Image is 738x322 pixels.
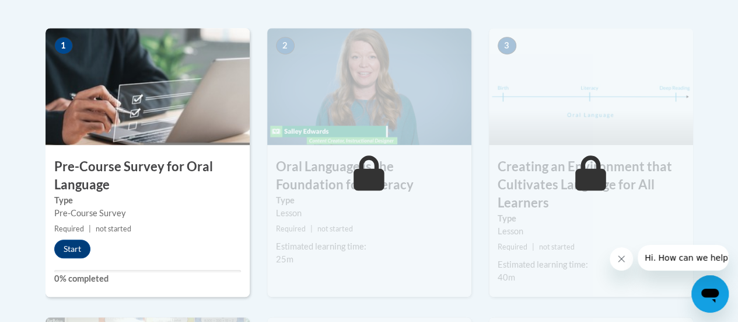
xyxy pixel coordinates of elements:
[310,224,313,233] span: |
[498,272,515,282] span: 40m
[54,37,73,54] span: 1
[539,243,575,251] span: not started
[96,224,131,233] span: not started
[276,224,306,233] span: Required
[276,37,295,54] span: 2
[267,158,471,194] h3: Oral Language is the Foundation for Literacy
[489,158,693,212] h3: Creating an Environment that Cultivates Language for All Learners
[54,194,241,207] label: Type
[610,247,633,271] iframe: Close message
[54,240,90,258] button: Start
[498,243,527,251] span: Required
[498,225,684,238] div: Lesson
[276,254,293,264] span: 25m
[489,28,693,145] img: Course Image
[7,8,95,18] span: Hi. How can we help?
[498,258,684,271] div: Estimated learning time:
[54,224,84,233] span: Required
[276,207,463,220] div: Lesson
[638,245,729,271] iframe: Message from company
[46,28,250,145] img: Course Image
[54,207,241,220] div: Pre-Course Survey
[532,243,534,251] span: |
[276,194,463,207] label: Type
[498,37,516,54] span: 3
[691,275,729,313] iframe: Button to launch messaging window
[54,272,241,285] label: 0% completed
[267,28,471,145] img: Course Image
[498,212,684,225] label: Type
[89,224,91,233] span: |
[276,240,463,253] div: Estimated learning time:
[46,158,250,194] h3: Pre-Course Survey for Oral Language
[317,224,353,233] span: not started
